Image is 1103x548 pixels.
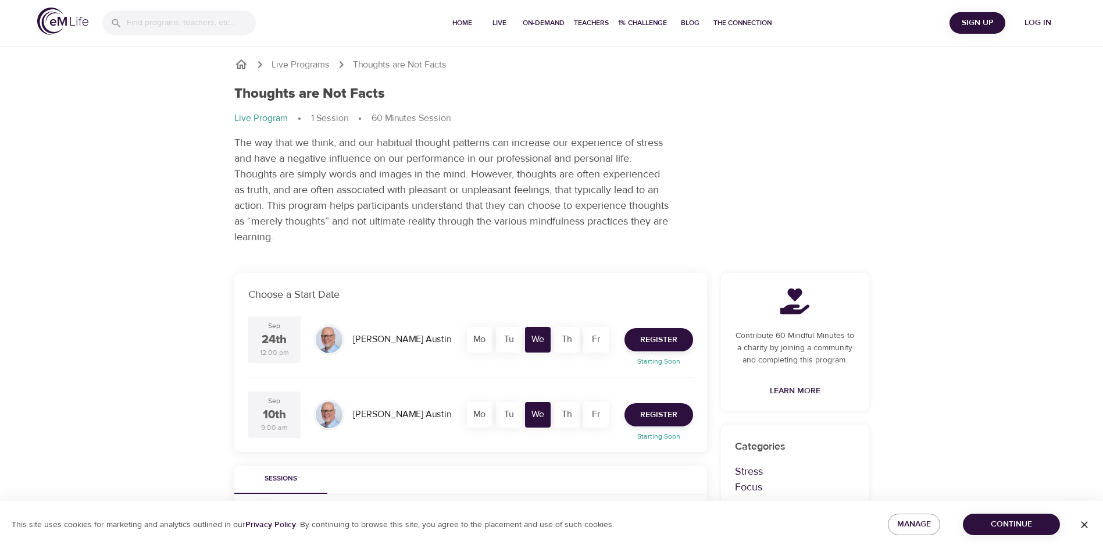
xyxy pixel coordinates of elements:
h1: Thoughts are Not Facts [234,86,385,102]
span: Log in [1015,16,1061,30]
button: Manage [888,514,940,535]
span: The Connection [713,17,772,29]
p: Focus [735,479,855,495]
span: Teachers [574,17,609,29]
div: Fr [583,402,609,428]
p: 1 Session [311,112,348,125]
div: Fr [583,327,609,353]
span: Learn More [770,384,820,398]
span: Register [640,408,677,422]
p: Starting Soon [617,431,700,442]
div: Sep [268,321,280,331]
p: Categories [735,439,855,454]
p: Choose a Start Date [248,287,693,303]
div: Th [554,402,580,428]
div: Tu [496,327,522,353]
span: Sessions [241,473,320,485]
button: Log in [1010,12,1066,34]
a: Learn More [765,380,825,402]
div: 9:00 am [261,423,288,433]
div: Th [554,327,580,353]
div: Sep [268,396,280,406]
span: Continue [972,517,1051,532]
div: Mo [467,402,492,428]
nav: breadcrumb [234,112,869,126]
img: logo [37,8,88,35]
div: 10th [263,407,286,424]
span: Manage [897,517,931,532]
span: 1% Challenge [618,17,667,29]
span: Blog [676,17,704,29]
div: We [525,402,551,428]
div: 24th [262,332,287,348]
span: On-Demand [523,17,565,29]
a: Privacy Policy [245,519,296,530]
p: Live Program [234,112,288,125]
p: Contribute 60 Mindful Minutes to a charity by joining a community and completing this program. [735,330,855,366]
input: Find programs, teachers, etc... [127,10,256,35]
p: Starting Soon [617,356,700,366]
div: We [525,327,551,353]
div: [PERSON_NAME] Austin [348,328,456,351]
div: 12:00 pm [260,348,289,358]
span: Home [448,17,476,29]
p: Thoughts are Not Facts [353,58,447,72]
a: Live Programs [272,58,330,72]
nav: breadcrumb [234,58,869,72]
p: Stress [735,464,855,479]
p: The way that we think, and our habitual thought patterns can increase our experience of stress an... [234,135,670,245]
span: Live [486,17,513,29]
button: Register [624,403,693,426]
button: Continue [963,514,1060,535]
p: 60 Minutes Session [372,112,451,125]
div: Mo [467,327,492,353]
span: Register [640,333,677,347]
button: Register [624,328,693,351]
span: Sign Up [954,16,1001,30]
div: [PERSON_NAME] Austin [348,403,456,426]
button: Sign Up [949,12,1005,34]
div: Tu [496,402,522,428]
